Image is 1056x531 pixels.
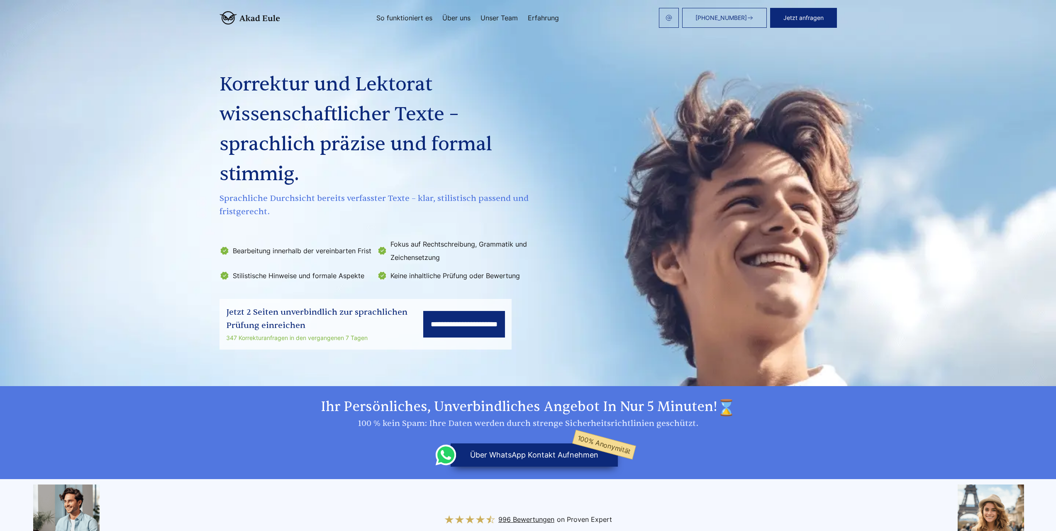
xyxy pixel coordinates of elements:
li: Fokus auf Rechtschreibung, Grammatik und Zeichensetzung [377,237,530,264]
img: email [666,15,672,21]
span: 996 Bewertungen [498,513,554,526]
li: Bearbeitung innerhalb der vereinbarten Frist [219,237,372,264]
img: time [717,399,736,417]
div: 100 % kein Spam: Ihre Daten werden durch strenge Sicherheitsrichtlinien geschützt. [219,417,837,430]
div: 347 Korrekturanfragen in den vergangenen 7 Tagen [226,333,423,343]
span: 100% Anonymität [573,430,637,460]
a: 996 Bewertungenon Proven Expert [444,513,612,526]
li: Stilistische Hinweise und formale Aspekte [219,269,372,282]
li: Keine inhaltliche Prüfung oder Bewertung [377,269,530,282]
span: Sprachliche Durchsicht bereits verfasster Texte – klar, stilistisch passend und fristgerecht. [219,192,532,218]
button: Jetzt anfragen [770,8,837,28]
a: Erfahrung [528,15,559,21]
a: Unser Team [480,15,518,21]
h1: Korrektur und Lektorat wissenschaftlicher Texte – sprachlich präzise und formal stimmig. [219,70,532,189]
img: logo [219,11,280,24]
a: Über uns [442,15,471,21]
h2: Ihr persönliches, unverbindliches Angebot in nur 5 Minuten! [219,399,837,417]
div: Jetzt 2 Seiten unverbindlich zur sprachlichen Prüfung einreichen [226,306,423,332]
a: [PHONE_NUMBER] [682,8,767,28]
a: So funktioniert es [376,15,432,21]
span: [PHONE_NUMBER] [695,15,747,21]
button: über WhatsApp Kontakt aufnehmen100% Anonymität [451,443,618,467]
